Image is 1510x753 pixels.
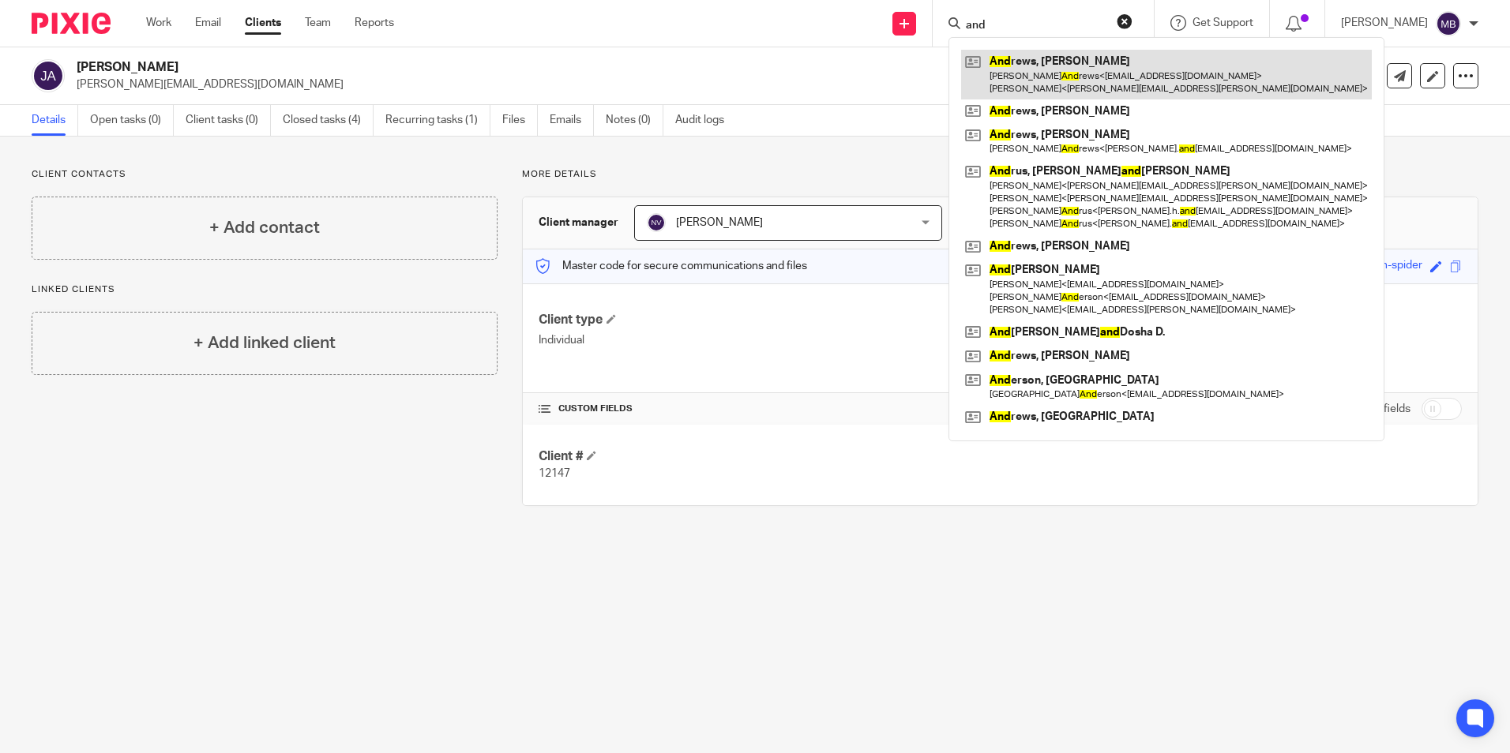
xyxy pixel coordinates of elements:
[209,215,320,240] h4: + Add contact
[32,168,498,181] p: Client contacts
[283,105,374,136] a: Closed tasks (4)
[550,105,594,136] a: Emails
[539,448,1000,465] h4: Client #
[355,15,394,31] a: Reports
[1436,11,1461,36] img: svg%3E
[195,15,221,31] a: Email
[32,105,78,136] a: Details
[502,105,538,136] a: Files
[32,59,65,92] img: svg%3E
[1193,17,1253,28] span: Get Support
[32,283,498,296] p: Linked clients
[539,215,618,230] h3: Client manager
[676,217,763,228] span: [PERSON_NAME]
[964,19,1106,33] input: Search
[606,105,663,136] a: Notes (0)
[90,105,174,136] a: Open tasks (0)
[245,15,281,31] a: Clients
[1117,13,1132,29] button: Clear
[77,59,1026,76] h2: [PERSON_NAME]
[77,77,1264,92] p: [PERSON_NAME][EMAIL_ADDRESS][DOMAIN_NAME]
[539,312,1000,328] h4: Client type
[32,13,111,34] img: Pixie
[647,213,666,232] img: svg%3E
[675,105,736,136] a: Audit logs
[522,168,1478,181] p: More details
[539,468,570,479] span: 12147
[186,105,271,136] a: Client tasks (0)
[539,332,1000,348] p: Individual
[193,331,336,355] h4: + Add linked client
[1341,15,1428,31] p: [PERSON_NAME]
[535,258,807,274] p: Master code for secure communications and files
[539,403,1000,415] h4: CUSTOM FIELDS
[385,105,490,136] a: Recurring tasks (1)
[305,15,331,31] a: Team
[146,15,171,31] a: Work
